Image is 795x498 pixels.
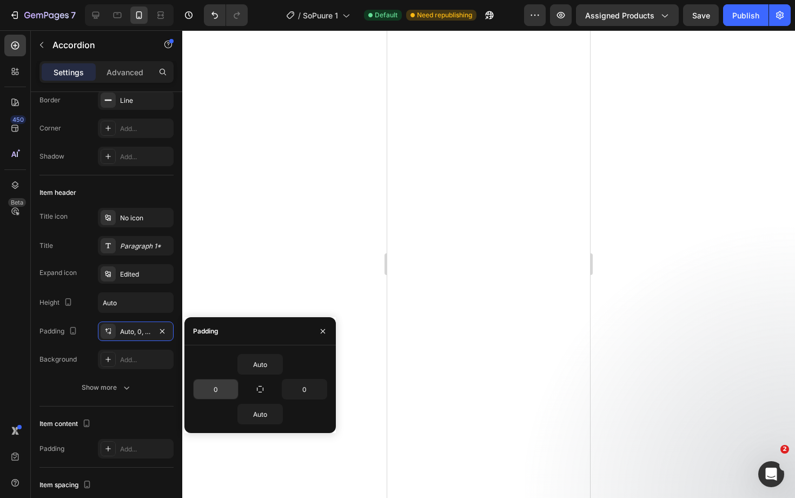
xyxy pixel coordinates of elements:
[387,30,590,498] iframe: Design area
[120,124,171,134] div: Add...
[39,296,75,310] div: Height
[39,355,77,364] div: Background
[758,461,784,487] iframe: Intercom live chat
[82,382,132,393] div: Show more
[120,152,171,162] div: Add...
[238,355,282,374] input: Auto
[683,4,719,26] button: Save
[39,188,76,198] div: Item header
[39,123,61,133] div: Corner
[120,355,171,365] div: Add...
[375,10,398,20] span: Default
[107,67,143,78] p: Advanced
[39,378,174,397] button: Show more
[8,198,26,207] div: Beta
[417,10,472,20] span: Need republishing
[39,268,77,278] div: Expand icon
[204,4,248,26] div: Undo/Redo
[282,379,327,399] input: Auto
[576,4,679,26] button: Assigned Products
[39,241,53,251] div: Title
[120,213,171,223] div: No icon
[39,95,61,105] div: Border
[120,327,151,337] div: Auto, 0, Auto, 0
[732,10,759,21] div: Publish
[723,4,769,26] button: Publish
[780,445,789,454] span: 2
[52,38,144,51] p: Accordion
[39,417,93,431] div: Item content
[120,270,171,279] div: Edited
[692,11,710,20] span: Save
[193,326,218,336] div: Padding
[39,324,79,339] div: Padding
[585,10,654,21] span: Assigned Products
[4,4,81,26] button: 7
[120,444,171,454] div: Add...
[39,152,64,161] div: Shadow
[98,293,173,312] input: Auto
[71,9,76,22] p: 7
[298,10,301,21] span: /
[238,404,282,424] input: Auto
[120,96,171,106] div: Line
[39,444,64,454] div: Padding
[120,241,171,251] div: Paragraph 1*
[54,67,84,78] p: Settings
[194,379,238,399] input: Auto
[39,478,94,493] div: Item spacing
[39,212,68,221] div: Title icon
[303,10,338,21] span: SoPuure 1
[10,115,26,124] div: 450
